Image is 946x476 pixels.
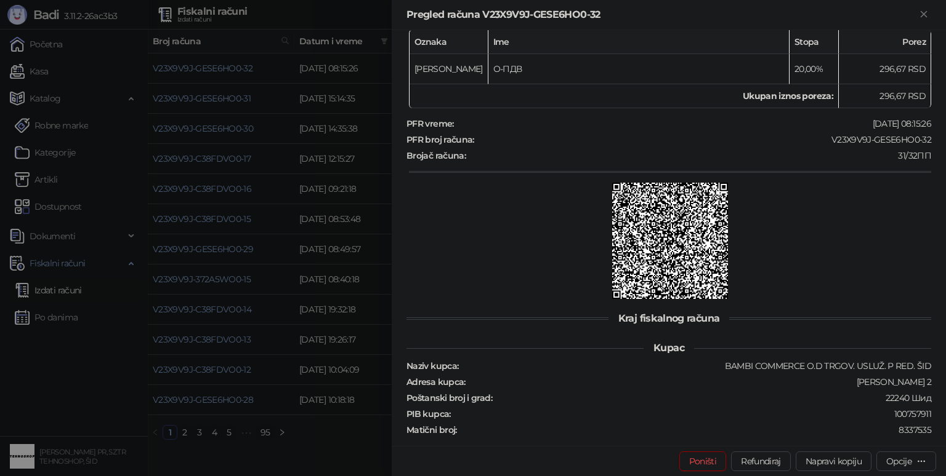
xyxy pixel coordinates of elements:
[488,30,790,54] th: Ime
[475,134,932,145] div: V23X9V9J-GESE6HO0-32
[608,312,730,324] span: Kraj fiskalnog računa
[644,342,694,354] span: Kupac
[839,54,931,84] td: 296,67 RSD
[493,392,932,403] div: 22240 Шид
[406,376,466,387] strong: Adresa kupca :
[406,134,474,145] strong: PFR broj računa :
[458,424,932,435] div: 8337535
[679,451,727,471] button: Poništi
[839,84,931,108] td: 296,67 RSD
[459,360,932,371] div: BAMBI COMMERCE O.D TRGOV. USLUŽ. P RED. ŠID
[406,408,451,419] strong: PIB kupca :
[455,118,932,129] div: [DATE] 08:15:26
[790,30,839,54] th: Stopa
[916,7,931,22] button: Zatvori
[406,360,458,371] strong: Naziv kupca :
[406,392,492,403] strong: Poštanski broj i grad :
[406,7,916,22] div: Pregled računa V23X9V9J-GESE6HO0-32
[612,183,729,299] img: QR kod
[790,54,839,84] td: 20,00%
[410,30,488,54] th: Oznaka
[488,54,790,84] td: О-ПДВ
[467,150,932,161] div: 31/32ПП
[406,424,457,435] strong: Matični broj :
[731,451,791,471] button: Refundiraj
[876,451,936,471] button: Opcije
[796,451,871,471] button: Napravi kopiju
[406,118,454,129] strong: PFR vreme :
[410,54,488,84] td: [PERSON_NAME]
[839,30,931,54] th: Porez
[743,90,833,101] strong: Ukupan iznos poreza:
[806,456,862,467] span: Napravi kopiju
[886,456,912,467] div: Opcije
[467,376,932,387] div: [PERSON_NAME] 2
[406,150,466,161] strong: Brojač računa :
[452,408,932,419] div: 100757911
